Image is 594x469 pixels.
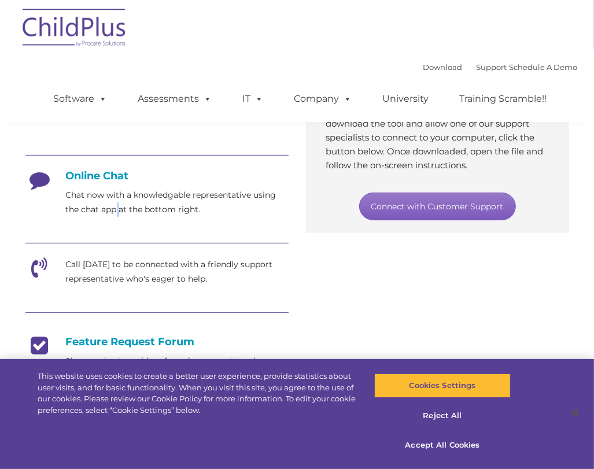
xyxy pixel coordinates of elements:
[374,433,511,457] button: Accept All Cookies
[38,371,356,416] div: This website uses cookies to create a better user experience, provide statistics about user visit...
[66,257,289,286] p: Call [DATE] to be connected with a friendly support representative who's eager to help.
[283,87,364,110] a: Company
[448,87,559,110] a: Training Scramble!!
[17,1,132,58] img: ChildPlus by Procare Solutions
[359,193,516,220] a: Connect with Customer Support
[66,354,289,397] p: Share and vote on ideas for enhancements and new features you’d like to see added to ChildPlus. Y...
[127,87,224,110] a: Assessments
[423,62,463,72] a: Download
[374,404,511,428] button: Reject All
[374,374,511,398] button: Cookies Settings
[66,188,289,217] p: Chat now with a knowledgable representative using the chat app at the bottom right.
[371,87,441,110] a: University
[326,89,549,172] p: Through our secure support tool, we’ll connect to your computer and solve your issues for you! To...
[477,62,507,72] a: Support
[423,62,578,72] font: |
[510,62,578,72] a: Schedule A Demo
[25,169,289,182] h4: Online Chat
[563,400,588,426] button: Close
[42,87,119,110] a: Software
[25,335,289,348] h4: Feature Request Forum
[231,87,275,110] a: IT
